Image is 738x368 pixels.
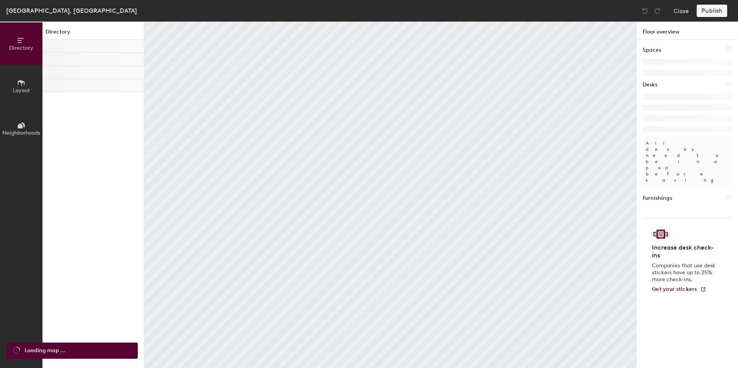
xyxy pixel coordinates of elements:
[643,46,661,54] h1: Spaces
[2,130,40,136] span: Neighborhoods
[25,346,65,355] span: Loading map ...
[636,22,738,40] h1: Floor overview
[643,194,672,203] h1: Furnishings
[674,5,689,17] button: Close
[13,87,30,94] span: Layout
[653,7,661,15] img: Redo
[643,81,657,89] h1: Desks
[42,28,144,40] h1: Directory
[652,262,718,283] p: Companies that use desk stickers have up to 25% more check-ins.
[641,7,649,15] img: Undo
[6,6,137,15] div: [GEOGRAPHIC_DATA], [GEOGRAPHIC_DATA]
[652,228,670,241] img: Sticker logo
[652,286,697,292] span: Get your stickers
[652,286,706,293] a: Get your stickers
[9,45,33,51] span: Directory
[144,22,636,368] canvas: Map
[643,137,732,186] p: All desks need to be in a pod before saving
[652,244,718,259] h4: Increase desk check-ins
